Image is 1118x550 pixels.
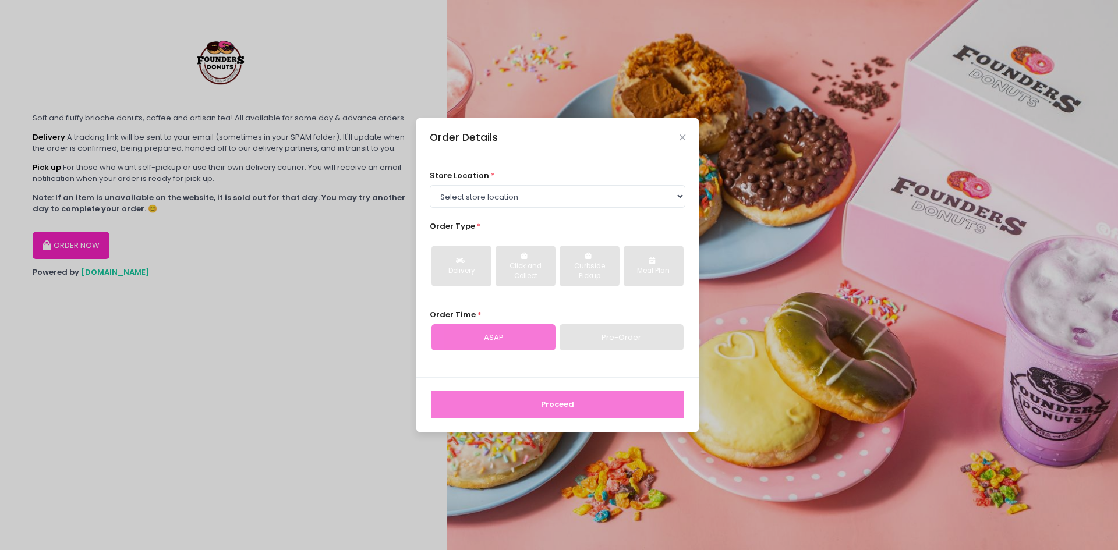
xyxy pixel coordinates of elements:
[430,309,476,320] span: Order Time
[632,266,675,276] div: Meal Plan
[624,246,684,286] button: Meal Plan
[568,261,611,282] div: Curbside Pickup
[680,134,685,140] button: Close
[430,130,498,145] div: Order Details
[430,221,475,232] span: Order Type
[431,246,491,286] button: Delivery
[431,391,684,418] button: Proceed
[440,266,483,276] div: Delivery
[496,246,556,286] button: Click and Collect
[430,170,489,181] span: store location
[504,261,547,282] div: Click and Collect
[560,246,620,286] button: Curbside Pickup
